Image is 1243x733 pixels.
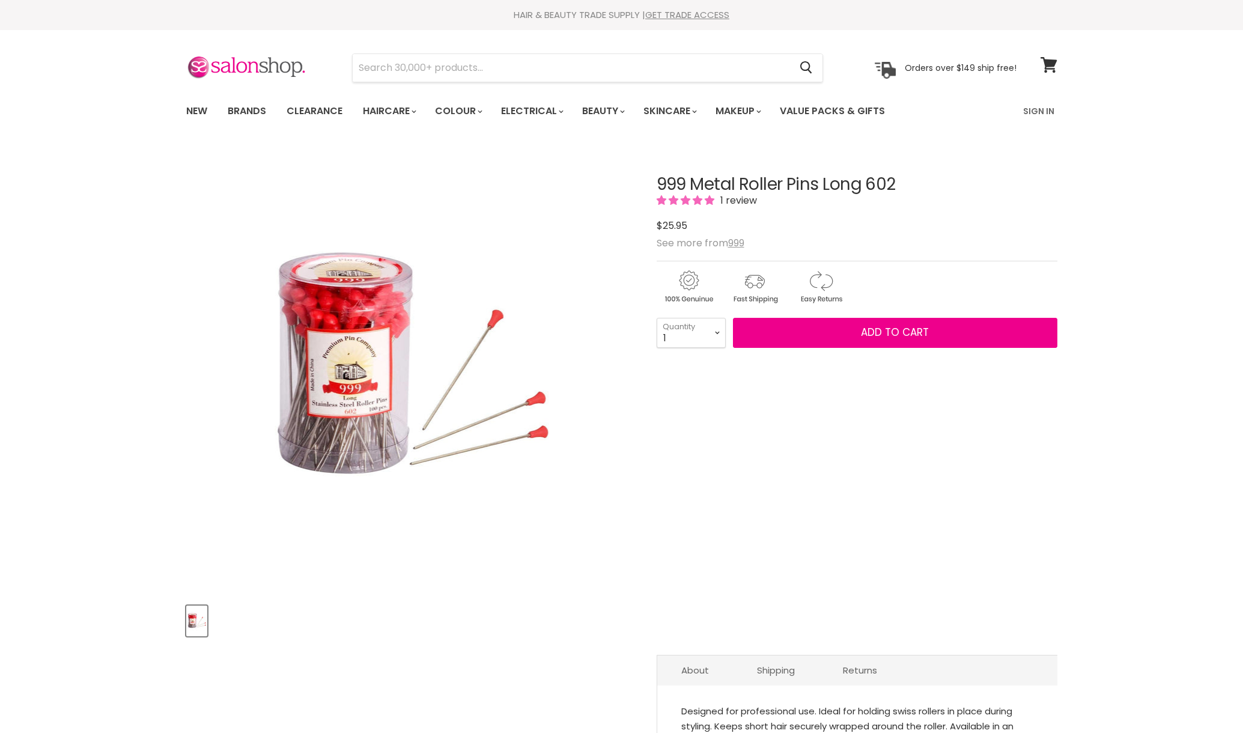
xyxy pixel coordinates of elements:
img: shipping.gif [723,269,786,305]
p: Orders over $149 ship free! [905,62,1017,73]
a: Returns [819,655,901,685]
a: Skincare [634,99,704,124]
a: Haircare [354,99,424,124]
img: 999 Metal Roller Pins Long 602 [187,607,206,635]
a: Electrical [492,99,571,124]
a: Colour [426,99,490,124]
a: Brands [219,99,275,124]
button: Add to cart [733,318,1057,348]
a: Makeup [707,99,768,124]
ul: Main menu [177,94,955,129]
img: genuine.gif [657,269,720,305]
span: $25.95 [657,219,687,233]
div: Product thumbnails [184,602,637,636]
span: See more from [657,236,744,250]
select: Quantity [657,318,726,348]
a: About [657,655,733,685]
button: 999 Metal Roller Pins Long 602 [186,606,207,636]
div: HAIR & BEAUTY TRADE SUPPLY | [171,9,1072,21]
a: 999 [728,236,744,250]
img: 999 Metal Roller Pins Long 602 [270,159,550,580]
a: Beauty [573,99,632,124]
span: Add to cart [861,325,929,339]
span: 5.00 stars [657,193,717,207]
a: New [177,99,216,124]
a: Shipping [733,655,819,685]
a: Sign In [1016,99,1062,124]
button: Search [791,54,822,82]
a: GET TRADE ACCESS [645,8,729,21]
div: 999 Metal Roller Pins Long 602 image. Click or Scroll to Zoom. [186,145,635,594]
span: 1 review [717,193,757,207]
h1: 999 Metal Roller Pins Long 602 [657,175,1057,194]
input: Search [353,54,791,82]
nav: Main [171,94,1072,129]
form: Product [352,53,823,82]
img: returns.gif [789,269,852,305]
a: Value Packs & Gifts [771,99,894,124]
a: Clearance [278,99,351,124]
